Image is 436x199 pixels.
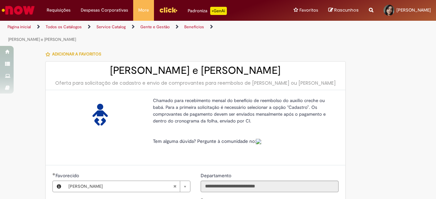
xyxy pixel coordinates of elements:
ul: Trilhas de página [5,21,285,46]
img: Auxílio Creche e Babá [89,104,111,126]
a: [PERSON_NAME]Limpar campo Favorecido [65,181,190,192]
span: Despesas Corporativas [81,7,128,14]
a: Colabora [256,138,261,144]
span: Obrigatório Preenchido [52,173,56,176]
a: Todos os Catálogos [46,24,82,30]
div: Padroniza [188,7,227,15]
span: Chamado para recebimento mensal do benefício de reembolso do auxílio creche ou babá. Para a prime... [153,98,326,124]
a: Service Catalog [96,24,126,30]
img: ServiceNow [1,3,36,17]
a: [PERSON_NAME] e [PERSON_NAME] [8,37,76,42]
span: [PERSON_NAME] [396,7,431,13]
span: Somente leitura - Departamento [201,172,233,179]
span: Adicionar a Favoritos [52,51,101,57]
div: Oferta para solicitação de cadastro e envio de comprovantes para reembolso de [PERSON_NAME] ou [P... [52,80,339,86]
img: click_logo_yellow_360x200.png [159,5,177,15]
label: Somente leitura - Departamento [201,172,233,179]
abbr: Limpar campo Favorecido [170,181,180,192]
span: Necessários - Favorecido [56,172,80,179]
h2: [PERSON_NAME] e [PERSON_NAME] [52,65,339,76]
button: Favorecido, Visualizar este registro Keila Pereira Dos Santos [53,181,65,192]
input: Departamento [201,181,339,192]
a: Benefícios [184,24,204,30]
span: Requisições [47,7,71,14]
p: Tem alguma dúvida? Pergunte à comunidade no: [153,138,333,145]
p: +GenAi [210,7,227,15]
span: More [138,7,149,14]
span: Favoritos [299,7,318,14]
a: Gente e Gestão [140,24,170,30]
img: sys_attachment.do [256,139,261,144]
button: Adicionar a Favoritos [45,47,105,61]
a: Rascunhos [328,7,359,14]
span: Rascunhos [334,7,359,13]
a: Página inicial [7,24,31,30]
span: [PERSON_NAME] [68,181,173,192]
